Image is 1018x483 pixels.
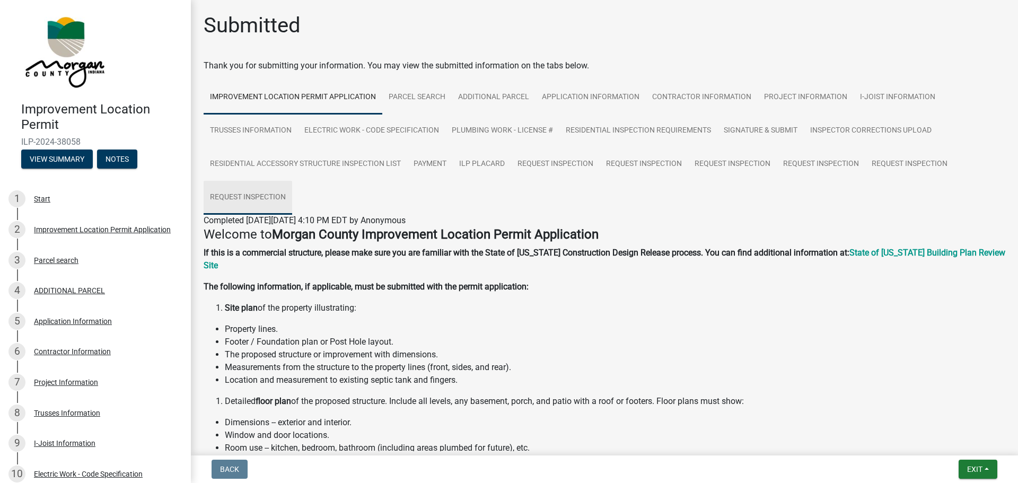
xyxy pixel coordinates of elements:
li: Room use -- kitchen, bedroom, bathroom (including areas plumbed for future), etc. [225,442,1005,454]
a: Request Inspection [777,147,865,181]
div: 1 [8,190,25,207]
div: Contractor Information [34,348,111,355]
a: Request Inspection [865,147,954,181]
a: ADDITIONAL PARCEL [452,81,536,115]
h1: Submitted [204,13,301,38]
li: Footer / Foundation plan or Post Hole layout. [225,336,1005,348]
li: of the property illustrating: [225,302,1005,314]
div: Thank you for submitting your information. You may view the submitted information on the tabs below. [204,59,1005,72]
img: Morgan County, Indiana [21,11,107,91]
button: Notes [97,150,137,169]
a: Application Information [536,81,646,115]
li: Window and door locations. [225,429,1005,442]
li: Property lines. [225,323,1005,336]
a: Request Inspection [600,147,688,181]
li: Measurements from the structure to the property lines (front, sides, and rear). [225,361,1005,374]
strong: floor plan [256,396,291,406]
div: 6 [8,343,25,360]
div: Application Information [34,318,112,325]
div: 2 [8,221,25,238]
wm-modal-confirm: Notes [97,155,137,164]
div: Trusses Information [34,409,100,417]
strong: If this is a commercial structure, please make sure you are familiar with the State of [US_STATE]... [204,248,849,258]
div: 3 [8,252,25,269]
a: Payment [407,147,453,181]
div: Electric Work - Code Specification [34,470,143,478]
a: Residential Accessory Structure Inspection List [204,147,407,181]
strong: Morgan County Improvement Location Permit Application [272,227,599,242]
div: 9 [8,435,25,452]
li: Location and measurement to existing septic tank and fingers. [225,374,1005,387]
a: Parcel search [382,81,452,115]
button: Exit [959,460,997,479]
a: Signature & Submit [717,114,804,148]
button: Back [212,460,248,479]
div: I-Joist Information [34,440,95,447]
span: Exit [967,465,982,473]
div: 4 [8,282,25,299]
a: Trusses Information [204,114,298,148]
a: Improvement Location Permit Application [204,81,382,115]
wm-modal-confirm: Summary [21,155,93,164]
a: ILP Placard [453,147,511,181]
a: State of [US_STATE] Building Plan Review Site [204,248,1005,270]
h4: Improvement Location Permit [21,102,182,133]
div: Start [34,195,50,203]
a: Project Information [758,81,854,115]
span: Back [220,465,239,473]
div: Parcel search [34,257,78,264]
strong: The following information, if applicable, must be submitted with the permit application: [204,282,529,292]
a: Residential Inspection Requirements [559,114,717,148]
div: 8 [8,405,25,421]
h4: Welcome to [204,227,1005,242]
li: Detailed of the proposed structure. Include all levels, any basement, porch, and patio with a roo... [225,395,1005,408]
a: Contractor Information [646,81,758,115]
li: The proposed structure or improvement with dimensions. [225,348,1005,361]
a: I-Joist Information [854,81,942,115]
a: Plumbing Work - License # [445,114,559,148]
div: 10 [8,466,25,482]
strong: Site plan [225,303,258,313]
div: Project Information [34,379,98,386]
a: Request Inspection [688,147,777,181]
div: 7 [8,374,25,391]
div: 5 [8,313,25,330]
span: ILP-2024-38058 [21,137,170,147]
div: Improvement Location Permit Application [34,226,171,233]
div: ADDITIONAL PARCEL [34,287,105,294]
a: Request Inspection [204,181,292,215]
a: Request Inspection [511,147,600,181]
span: Completed [DATE][DATE] 4:10 PM EDT by Anonymous [204,215,406,225]
li: Dimensions -- exterior and interior. [225,416,1005,429]
button: View Summary [21,150,93,169]
a: Electric Work - Code Specification [298,114,445,148]
a: Inspector Corrections Upload [804,114,938,148]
